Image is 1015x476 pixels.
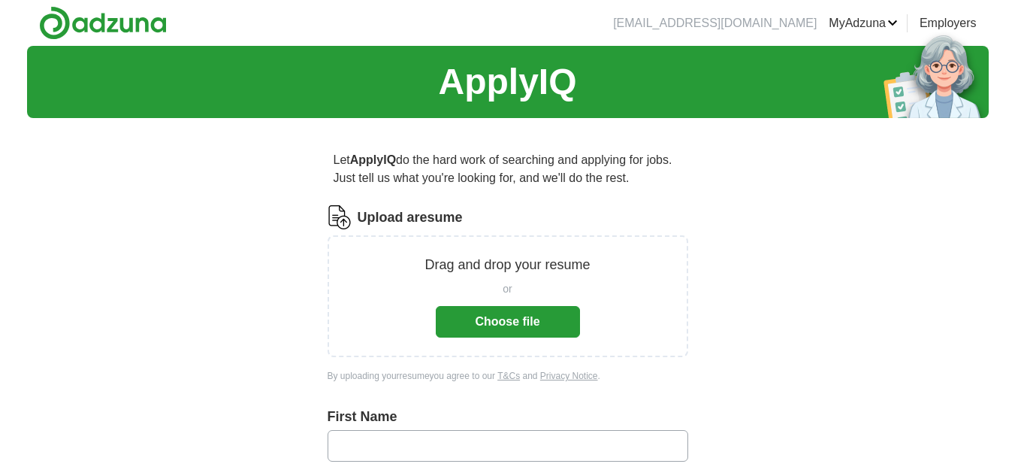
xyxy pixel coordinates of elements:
span: or [503,281,512,297]
strong: ApplyIQ [350,153,396,166]
a: Privacy Notice [540,371,598,381]
p: Let do the hard work of searching and applying for jobs. Just tell us what you're looking for, an... [328,145,688,193]
a: T&Cs [497,371,520,381]
a: Employers [920,14,977,32]
li: [EMAIL_ADDRESS][DOMAIN_NAME] [613,14,817,32]
label: First Name [328,407,688,427]
button: Choose file [436,306,580,338]
label: Upload a resume [358,208,463,228]
img: CV Icon [328,205,352,229]
p: Drag and drop your resume [424,255,590,275]
img: Adzuna logo [39,6,167,40]
div: By uploading your resume you agree to our and . [328,369,688,383]
h1: ApplyIQ [438,55,576,109]
a: MyAdzuna [829,14,898,32]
